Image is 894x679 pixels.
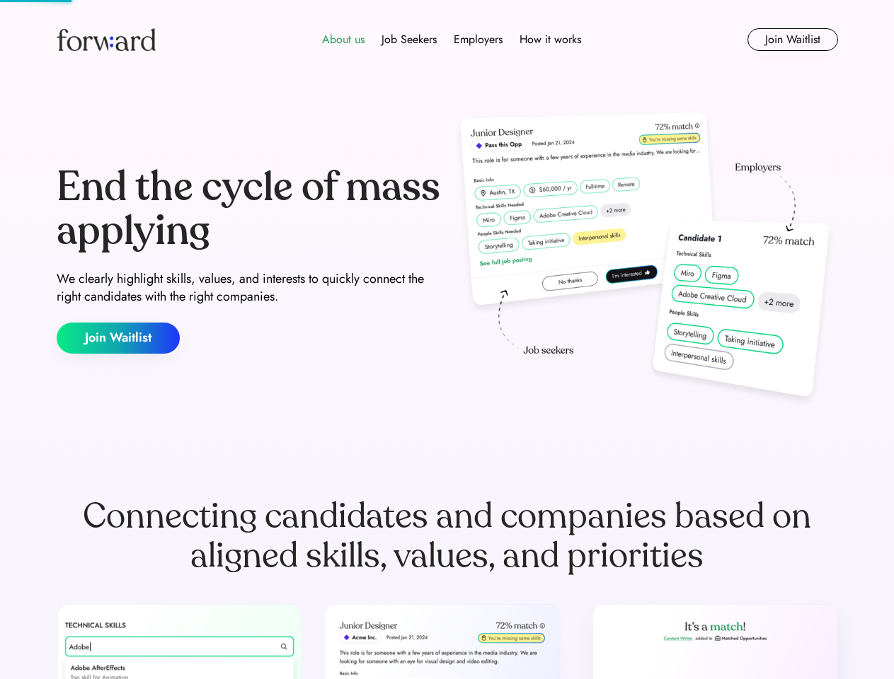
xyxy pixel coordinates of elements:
div: End the cycle of mass applying [57,166,442,253]
button: Join Waitlist [57,323,180,354]
button: Join Waitlist [747,28,838,51]
img: hero-image.png [453,108,838,412]
div: Job Seekers [382,31,437,48]
div: We clearly highlight skills, values, and interests to quickly connect the right candidates with t... [57,270,442,306]
div: Employers [454,31,503,48]
div: Connecting candidates and companies based on aligned skills, values, and priorities [57,497,838,576]
img: Forward logo [57,28,156,51]
div: About us [322,31,365,48]
div: How it works [520,31,581,48]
